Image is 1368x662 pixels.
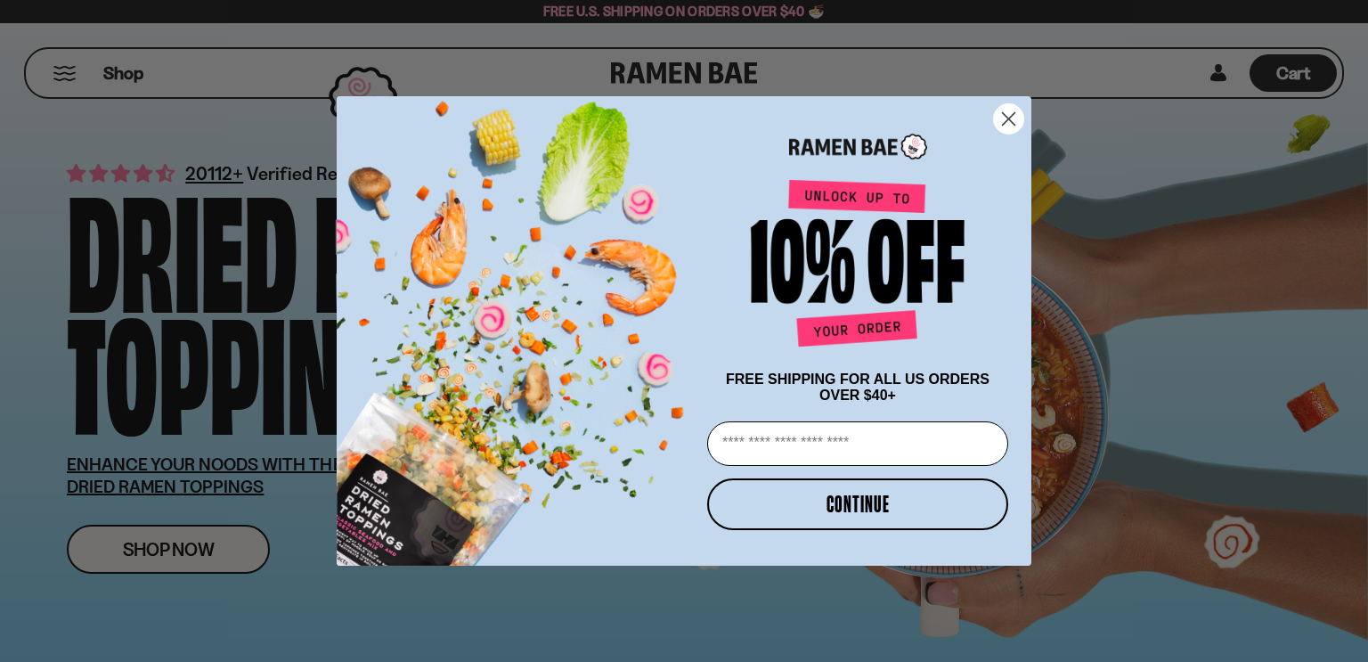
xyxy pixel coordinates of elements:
[789,132,927,161] img: Ramen Bae Logo
[726,372,989,403] span: FREE SHIPPING FOR ALL US ORDERS OVER $40+
[993,103,1024,135] button: Close dialog
[746,179,969,354] img: Unlock up to 10% off
[337,81,700,566] img: ce7035ce-2e49-461c-ae4b-8ade7372f32c.png
[707,478,1008,530] button: CONTINUE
